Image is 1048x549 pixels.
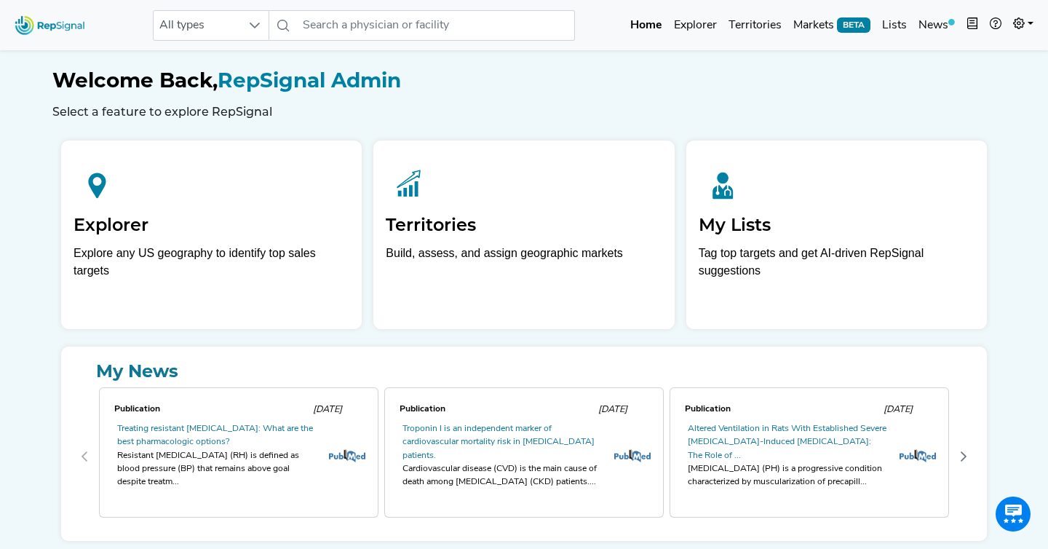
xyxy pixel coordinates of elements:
div: [MEDICAL_DATA] (PH) is a progressive condition characterized by muscularization of precapill... [688,462,887,489]
span: [DATE] [313,405,342,414]
div: 0 [96,384,381,529]
a: Lists [876,11,913,40]
a: Home [624,11,668,40]
h2: My Lists [699,215,974,236]
img: pubmed_logo.fab3c44c.png [614,449,651,462]
a: Treating resistant [MEDICAL_DATA]: What are the best pharmacologic options? [117,424,313,446]
p: Tag top targets and get AI-driven RepSignal suggestions [699,245,974,288]
a: Territories [723,11,787,40]
div: Explore any US geography to identify top sales targets [74,245,349,280]
h2: Explorer [74,215,349,236]
a: My ListsTag top targets and get AI-driven RepSignal suggestions [686,141,987,329]
div: 2 [667,384,952,529]
h6: Select a feature to explore RepSignal [52,105,996,119]
span: [DATE] [598,405,627,414]
button: Intel Book [961,11,984,40]
div: Cardiovascular disease (CVD) is the main cause of death among [MEDICAL_DATA] (CKD) patients.... [402,462,602,489]
span: Publication [400,405,445,414]
a: News [913,11,961,40]
a: MarketsBETA [787,11,876,40]
div: Resistant [MEDICAL_DATA] (RH) is defined as blood pressure (BP) that remains above goal despite t... [117,449,317,489]
a: ExplorerExplore any US geography to identify top sales targets [61,141,362,329]
img: pubmed_logo.fab3c44c.png [900,449,936,462]
a: Explorer [668,11,723,40]
button: Next Page [952,445,975,468]
span: Publication [114,405,160,414]
span: All types [154,11,241,40]
span: Welcome Back, [52,68,218,92]
h2: Territories [386,215,662,236]
img: pubmed_logo.fab3c44c.png [329,449,365,462]
input: Search a physician or facility [297,10,575,41]
span: BETA [837,17,870,32]
h1: RepSignal Admin [52,68,996,93]
a: Altered Ventilation in Rats With Established Severe [MEDICAL_DATA]-Induced [MEDICAL_DATA]: The Ro... [688,424,886,460]
a: Troponin I is an independent marker of cardiovascular mortality risk in [MEDICAL_DATA] patients. [402,424,595,460]
a: My News [73,358,975,384]
a: TerritoriesBuild, assess, and assign geographic markets [373,141,674,329]
div: 1 [381,384,667,529]
span: [DATE] [884,405,913,414]
p: Build, assess, and assign geographic markets [386,245,662,288]
span: Publication [685,405,731,414]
